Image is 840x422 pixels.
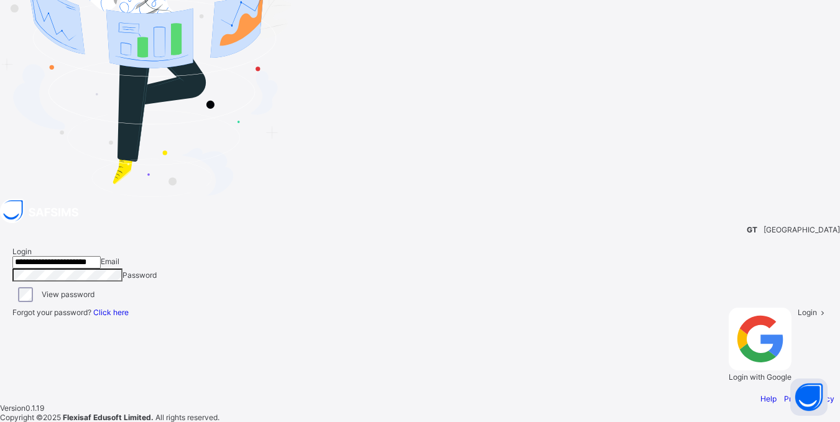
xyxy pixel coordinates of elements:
[63,413,154,422] strong: Flexisaf Edusoft Limited.
[760,394,777,403] a: Help
[93,308,129,317] a: Click here
[122,270,157,280] span: Password
[729,308,792,370] img: google.396cfc9801f0270233282035f929180a.svg
[42,290,95,299] label: View password
[12,247,32,256] span: Login
[747,225,757,234] span: GT
[798,308,817,317] span: Login
[784,394,834,403] a: Privacy Policy
[12,308,129,317] span: Forgot your password?
[790,378,828,416] button: Open asap
[101,257,119,266] span: Email
[729,372,792,382] span: Login with Google
[764,225,840,234] span: [GEOGRAPHIC_DATA]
